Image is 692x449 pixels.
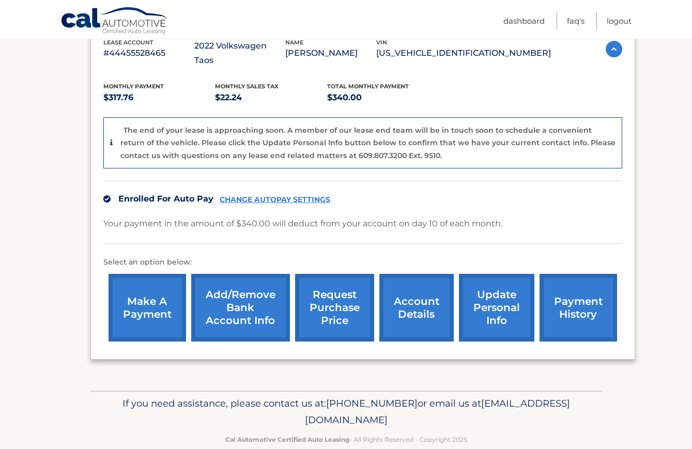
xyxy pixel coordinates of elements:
[103,83,164,90] span: Monthly Payment
[285,39,303,46] span: name
[120,126,616,160] p: The end of your lease is approaching soon. A member of our lease end team will be in touch soon t...
[103,256,622,269] p: Select an option below:
[503,12,545,29] a: Dashboard
[379,274,454,342] a: account details
[118,194,213,204] span: Enrolled For Auto Pay
[327,90,439,105] p: $340.00
[97,395,595,428] p: If you need assistance, please contact us at: or email us at
[103,216,502,231] p: Your payment in the amount of $340.00 will deduct from your account on day 10 of each month.
[285,46,376,60] p: [PERSON_NAME]
[60,7,169,37] a: Cal Automotive
[220,195,330,204] a: CHANGE AUTOPAY SETTINGS
[194,39,285,68] p: 2022 Volkswagen Taos
[326,397,418,409] span: [PHONE_NUMBER]
[191,274,290,342] a: Add/Remove bank account info
[567,12,585,29] a: FAQ's
[97,434,595,445] p: - All Rights Reserved - Copyright 2025
[103,46,194,60] p: #44455528465
[103,90,216,105] p: $317.76
[295,274,374,342] a: request purchase price
[459,274,534,342] a: update personal info
[305,397,570,426] span: [EMAIL_ADDRESS][DOMAIN_NAME]
[215,90,327,105] p: $22.24
[606,41,622,57] img: accordion-active.svg
[540,274,617,342] a: payment history
[215,83,279,90] span: Monthly sales Tax
[376,46,551,60] p: [US_VEHICLE_IDENTIFICATION_NUMBER]
[103,39,153,46] span: lease account
[103,195,111,203] img: check.svg
[109,274,186,342] a: make a payment
[327,83,409,90] span: Total Monthly Payment
[225,436,349,443] strong: Cal Automotive Certified Auto Leasing
[376,39,387,46] span: vin
[607,12,632,29] a: Logout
